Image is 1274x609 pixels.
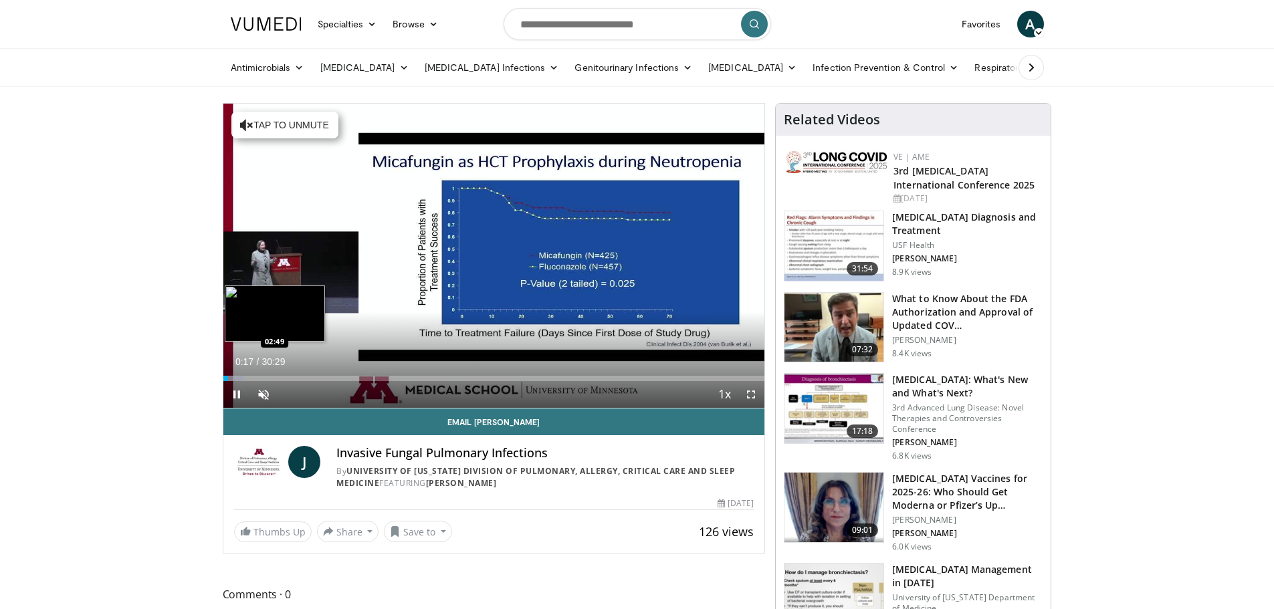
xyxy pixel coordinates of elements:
a: [MEDICAL_DATA] Infections [417,54,567,81]
img: VuMedi Logo [231,17,302,31]
img: image.jpeg [225,285,325,342]
a: Thumbs Up [234,521,312,542]
p: 6.0K views [892,541,932,552]
button: Tap to unmute [231,112,338,138]
a: J [288,446,320,478]
span: 30:29 [261,356,285,367]
div: Progress Bar [223,376,765,381]
button: Playback Rate [711,381,738,408]
p: [PERSON_NAME] [892,253,1043,264]
button: Unmute [250,381,277,408]
h3: [MEDICAL_DATA] Vaccines for 2025-26: Who Should Get Moderna or Pfizer’s Up… [892,472,1043,512]
img: 8723abe7-f9a9-4f6c-9b26-6bd057632cd6.150x105_q85_crop-smart_upscale.jpg [784,374,883,443]
p: [PERSON_NAME] [892,437,1043,448]
a: University of [US_STATE] Division of Pulmonary, Allergy, Critical Care and Sleep Medicine [336,465,735,489]
a: Browse [385,11,446,37]
a: 17:18 [MEDICAL_DATA]: What's New and What's Next? 3rd Advanced Lung Disease: Novel Therapies and ... [784,373,1043,461]
img: 912d4c0c-18df-4adc-aa60-24f51820003e.150x105_q85_crop-smart_upscale.jpg [784,211,883,281]
img: a2792a71-925c-4fc2-b8ef-8d1b21aec2f7.png.150x105_q85_autocrop_double_scale_upscale_version-0.2.jpg [786,151,887,173]
a: Antimicrobials [223,54,312,81]
span: Comments 0 [223,586,766,603]
span: 31:54 [847,262,879,275]
a: Infection Prevention & Control [805,54,966,81]
a: Favorites [954,11,1009,37]
a: A [1017,11,1044,37]
img: 4e370bb1-17f0-4657-a42f-9b995da70d2f.png.150x105_q85_crop-smart_upscale.png [784,473,883,542]
span: 17:18 [847,424,879,438]
img: a1e50555-b2fd-4845-bfdc-3eac51376964.150x105_q85_crop-smart_upscale.jpg [784,293,883,362]
p: 6.8K views [892,451,932,461]
p: 8.9K views [892,267,932,277]
p: [PERSON_NAME] [892,515,1043,525]
span: 09:01 [847,523,879,537]
a: Specialties [310,11,385,37]
img: University of Minnesota Division of Pulmonary, Allergy, Critical Care and Sleep Medicine [234,446,284,478]
a: [MEDICAL_DATA] [312,54,417,81]
button: Pause [223,381,250,408]
a: Email [PERSON_NAME] [223,408,765,435]
button: Share [317,521,379,542]
input: Search topics, interventions [504,8,771,40]
a: Respiratory Infections [966,54,1091,81]
a: Genitourinary Infections [566,54,700,81]
span: 07:32 [847,343,879,356]
a: 07:32 What to Know About the FDA Authorization and Approval of Updated COV… [PERSON_NAME] 8.4K views [784,292,1043,363]
span: 126 views [699,523,754,539]
h3: What to Know About the FDA Authorization and Approval of Updated COV… [892,292,1043,332]
p: USF Health [892,240,1043,251]
div: [DATE] [718,497,754,509]
h4: Related Videos [784,112,880,128]
button: Save to [384,521,452,542]
a: [MEDICAL_DATA] [700,54,805,81]
h3: [MEDICAL_DATA] Diagnosis and Treatment [892,211,1043,237]
span: 0:17 [235,356,253,367]
div: [DATE] [893,193,1040,205]
h4: Invasive Fungal Pulmonary Infections [336,446,754,461]
a: VE | AME [893,151,930,162]
p: 3rd Advanced Lung Disease: Novel Therapies and Controversies Conference [892,402,1043,435]
button: Fullscreen [738,381,764,408]
h3: [MEDICAL_DATA] Management in [DATE] [892,563,1043,590]
p: [PERSON_NAME] [892,528,1043,539]
div: By FEATURING [336,465,754,489]
a: 09:01 [MEDICAL_DATA] Vaccines for 2025-26: Who Should Get Moderna or Pfizer’s Up… [PERSON_NAME] [... [784,472,1043,552]
a: [PERSON_NAME] [426,477,497,489]
span: / [257,356,259,367]
p: [PERSON_NAME] [892,335,1043,346]
p: 8.4K views [892,348,932,359]
h3: [MEDICAL_DATA]: What's New and What's Next? [892,373,1043,400]
a: 3rd [MEDICAL_DATA] International Conference 2025 [893,164,1035,191]
a: 31:54 [MEDICAL_DATA] Diagnosis and Treatment USF Health [PERSON_NAME] 8.9K views [784,211,1043,281]
video-js: Video Player [223,104,765,408]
